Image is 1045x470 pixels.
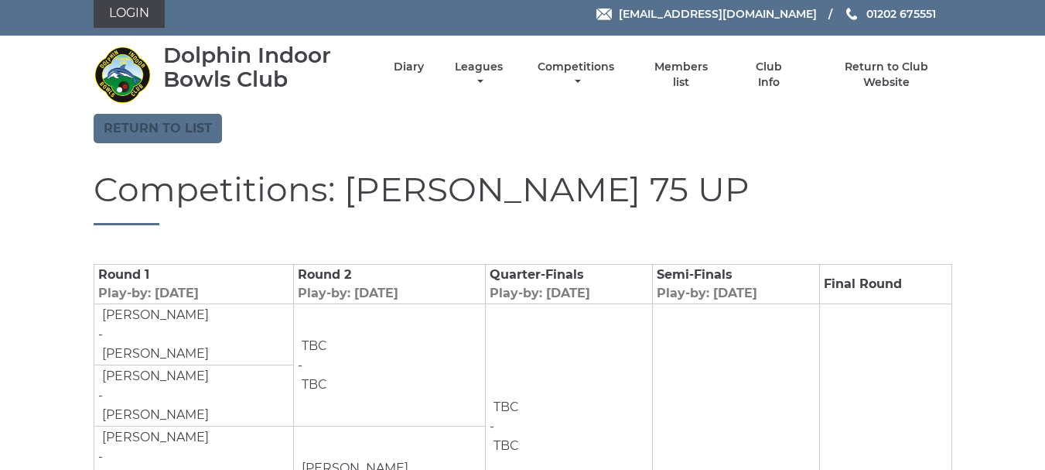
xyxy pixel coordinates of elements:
span: 01202 675551 [866,7,936,21]
h1: Competitions: [PERSON_NAME] 75 UP [94,170,952,225]
a: Email [EMAIL_ADDRESS][DOMAIN_NAME] [596,5,817,22]
td: TBC [298,375,328,395]
img: Email [596,9,612,20]
a: Return to Club Website [821,60,951,90]
img: Dolphin Indoor Bowls Club [94,46,152,104]
span: Play-by: [DATE] [298,286,398,300]
a: Diary [394,60,424,74]
td: TBC [298,336,328,356]
td: - [94,304,294,365]
a: Return to list [94,114,222,143]
a: Leagues [451,60,507,90]
span: Play-by: [DATE] [490,286,590,300]
span: Play-by: [DATE] [657,286,757,300]
div: Dolphin Indoor Bowls Club [163,43,367,91]
td: - [94,365,294,427]
td: TBC [490,436,520,456]
img: Phone us [846,8,857,20]
td: Final Round [820,265,951,304]
td: [PERSON_NAME] [98,427,210,448]
td: [PERSON_NAME] [98,366,210,386]
td: Round 2 [294,265,486,304]
td: [PERSON_NAME] [98,305,210,325]
td: [PERSON_NAME] [98,405,210,425]
td: Quarter-Finals [485,265,652,304]
span: [EMAIL_ADDRESS][DOMAIN_NAME] [619,7,817,21]
a: Members list [645,60,716,90]
td: TBC [490,397,520,417]
span: Play-by: [DATE] [98,286,199,300]
a: Competitions [534,60,619,90]
td: - [294,304,486,427]
a: Phone us 01202 675551 [844,5,936,22]
a: Club Info [744,60,794,90]
td: Semi-Finals [652,265,819,304]
td: Round 1 [94,265,294,304]
td: [PERSON_NAME] [98,344,210,364]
